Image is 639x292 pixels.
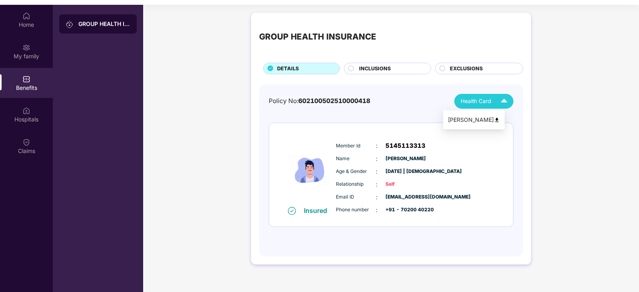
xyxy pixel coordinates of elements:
[376,180,377,189] span: :
[288,207,296,215] img: svg+xml;base64,PHN2ZyB4bWxucz0iaHR0cDovL3d3dy53My5vcmcvMjAwMC9zdmciIHdpZHRoPSIxNiIgaGVpZ2h0PSIxNi...
[385,155,425,163] span: [PERSON_NAME]
[376,193,377,202] span: :
[286,134,334,206] img: icon
[385,168,425,175] span: [DATE] | [DEMOGRAPHIC_DATA]
[494,117,500,123] img: svg+xml;base64,PHN2ZyB4bWxucz0iaHR0cDovL3d3dy53My5vcmcvMjAwMC9zdmciIHdpZHRoPSI0OCIgaGVpZ2h0PSI0OC...
[385,141,425,151] span: 5145113313
[376,167,377,176] span: :
[336,155,376,163] span: Name
[22,138,30,146] img: svg+xml;base64,PHN2ZyBpZD0iQ2xhaW0iIHhtbG5zPSJodHRwOi8vd3d3LnczLm9yZy8yMDAwL3N2ZyIgd2lkdGg9IjIwIi...
[376,141,377,150] span: :
[336,168,376,175] span: Age & Gender
[22,107,30,115] img: svg+xml;base64,PHN2ZyBpZD0iSG9zcGl0YWxzIiB4bWxucz0iaHR0cDovL3d3dy53My5vcmcvMjAwMC9zdmciIHdpZHRoPS...
[376,155,377,163] span: :
[336,181,376,188] span: Relationship
[22,44,30,52] img: svg+xml;base64,PHN2ZyB3aWR0aD0iMjAiIGhlaWdodD0iMjAiIHZpZXdCb3g9IjAgMCAyMCAyMCIgZmlsbD0ibm9uZSIgeG...
[22,75,30,83] img: svg+xml;base64,PHN2ZyBpZD0iQmVuZWZpdHMiIHhtbG5zPSJodHRwOi8vd3d3LnczLm9yZy8yMDAwL3N2ZyIgd2lkdGg9Ij...
[336,142,376,150] span: Member Id
[336,206,376,214] span: Phone number
[376,206,377,215] span: :
[497,94,511,108] img: Icuh8uwCUCF+XjCZyLQsAKiDCM9HiE6CMYmKQaPGkZKaA32CAAACiQcFBJY0IsAAAAASUVORK5CYII=
[450,65,483,73] span: EXCLUSIONS
[304,207,332,215] div: Insured
[22,12,30,20] img: svg+xml;base64,PHN2ZyBpZD0iSG9tZSIgeG1sbnM9Imh0dHA6Ly93d3cudzMub3JnLzIwMDAvc3ZnIiB3aWR0aD0iMjAiIG...
[277,65,299,73] span: DETAILS
[454,94,513,109] button: Health Card
[385,181,425,188] span: Self
[448,115,500,124] div: [PERSON_NAME]
[336,193,376,201] span: Email ID
[461,97,491,105] span: Health Card
[298,97,370,105] span: 602100502510000418
[385,193,425,201] span: [EMAIL_ADDRESS][DOMAIN_NAME]
[269,96,370,106] div: Policy No:
[385,206,425,214] span: +91 - 70200 40220
[78,20,130,28] div: GROUP HEALTH INSURANCE
[359,65,391,73] span: INCLUSIONS
[259,30,376,43] div: GROUP HEALTH INSURANCE
[66,20,74,28] img: svg+xml;base64,PHN2ZyB3aWR0aD0iMjAiIGhlaWdodD0iMjAiIHZpZXdCb3g9IjAgMCAyMCAyMCIgZmlsbD0ibm9uZSIgeG...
